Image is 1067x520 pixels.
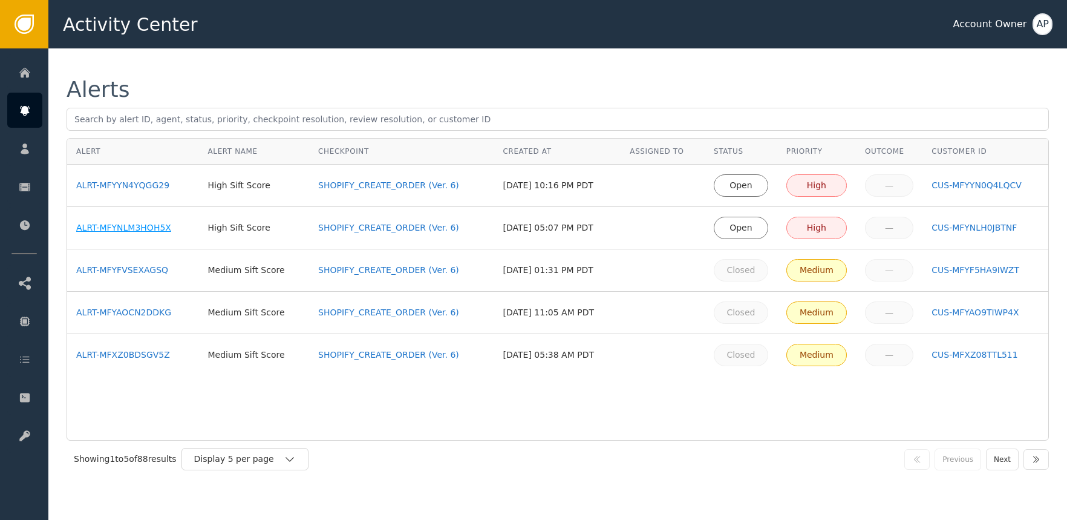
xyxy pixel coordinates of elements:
[76,222,190,234] a: ALRT-MFYNLM3HOH5X
[494,165,621,207] td: [DATE] 10:16 PM PDT
[208,179,301,192] div: High Sift Score
[208,264,301,277] div: Medium Sift Score
[494,334,621,376] td: [DATE] 05:38 AM PDT
[318,179,485,192] a: SHOPIFY_CREATE_ORDER (Ver. 6)
[873,264,905,277] div: —
[722,306,760,319] div: Closed
[794,264,839,277] div: Medium
[873,306,905,319] div: —
[873,222,905,234] div: —
[494,292,621,334] td: [DATE] 11:05 AM PDT
[714,146,768,157] div: Status
[63,11,198,38] span: Activity Center
[67,79,129,100] div: Alerts
[76,306,190,319] a: ALRT-MFYAOCN2DDKG
[318,264,485,277] a: SHOPIFY_CREATE_ORDER (Ver. 6)
[74,453,177,466] div: Showing 1 to 5 of 88 results
[786,146,847,157] div: Priority
[494,207,621,249] td: [DATE] 05:07 PM PDT
[873,349,905,361] div: —
[630,146,696,157] div: Assigned To
[953,17,1026,31] div: Account Owner
[318,306,485,319] a: SHOPIFY_CREATE_ORDER (Ver. 6)
[722,349,760,361] div: Closed
[1033,13,1052,35] button: AP
[722,264,760,277] div: Closed
[932,179,1039,192] a: CUS-MFYYN0Q4LQCV
[194,453,284,466] div: Display 5 per page
[986,449,1019,470] button: Next
[794,222,839,234] div: High
[932,349,1039,361] a: CUS-MFXZ08TTL511
[318,349,485,361] a: SHOPIFY_CREATE_ORDER (Ver. 6)
[794,179,839,192] div: High
[865,146,913,157] div: Outcome
[76,349,190,361] a: ALRT-MFXZ0BDSGV5Z
[76,179,190,192] a: ALRT-MFYYN4YQGG29
[67,108,1049,131] input: Search by alert ID, agent, status, priority, checkpoint resolution, review resolution, or custome...
[794,306,839,319] div: Medium
[503,146,612,157] div: Created At
[932,146,1039,157] div: Customer ID
[208,349,301,361] div: Medium Sift Score
[208,146,301,157] div: Alert Name
[76,264,190,277] a: ALRT-MFYFVSEXAGSQ
[932,264,1039,277] a: CUS-MFYF5HA9IWZT
[494,249,621,292] td: [DATE] 01:31 PM PDT
[208,306,301,319] div: Medium Sift Score
[318,146,485,157] div: Checkpoint
[794,349,839,361] div: Medium
[873,179,905,192] div: —
[722,179,760,192] div: Open
[932,222,1039,234] a: CUS-MFYNLH0JBTNF
[318,222,485,234] a: SHOPIFY_CREATE_ORDER (Ver. 6)
[76,146,190,157] div: Alert
[932,306,1039,319] a: CUS-MFYAO9TIWP4X
[208,222,301,234] div: High Sift Score
[181,448,308,470] button: Display 5 per page
[722,222,760,234] div: Open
